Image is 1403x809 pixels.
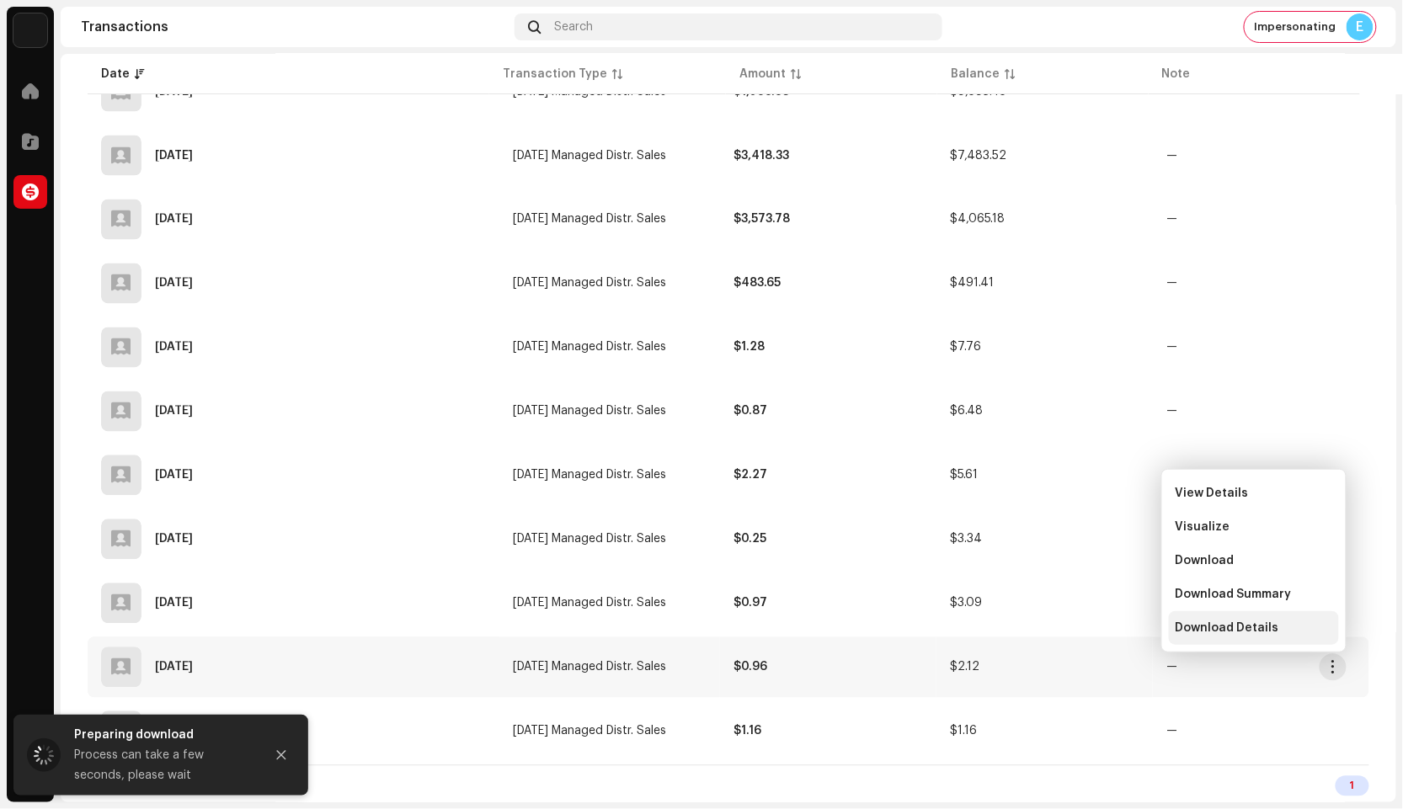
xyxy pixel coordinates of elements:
[950,278,994,290] span: $491.41
[734,342,765,354] strong: $1.28
[950,662,979,673] span: $2.12
[513,598,666,609] span: Feb 2024 Managed Distr. Sales
[1166,214,1177,226] re-a-table-badge: —
[155,150,193,162] div: Dec 5, 2024
[513,406,666,418] span: May 2024 Managed Distr. Sales
[950,406,983,418] span: $6.48
[950,534,982,546] span: $3.34
[734,662,767,673] strong: $0.96
[513,278,666,290] span: Jul 2024 Managed Distr. Sales
[155,342,193,354] div: Aug 25, 2024
[513,214,666,226] span: Aug 2024 Managed Distr. Sales
[513,726,666,737] span: Dec 2023 Managed Distr. Sales
[950,470,978,482] span: $5.61
[734,534,766,546] strong: $0.25
[1176,487,1249,500] span: View Details
[950,342,981,354] span: $7.76
[554,20,593,34] span: Search
[1255,20,1336,34] span: Impersonating
[155,278,193,290] div: Aug 25, 2024
[155,406,193,418] div: Jun 20, 2024
[739,66,786,82] div: Amount
[1176,588,1292,601] span: Download Summary
[951,66,1000,82] div: Balance
[734,470,767,482] strong: $2.27
[734,214,790,226] strong: $3,573.78
[513,662,666,673] span: Jan 2024 Managed Distr. Sales
[950,214,1005,226] span: $4,065.18
[74,725,251,745] div: Preparing download
[1166,406,1177,418] re-a-table-badge: —
[1166,150,1177,162] re-a-table-badge: —
[155,534,193,546] div: May 9, 2024
[155,214,193,226] div: Dec 5, 2024
[734,598,767,609] strong: $0.97
[264,738,298,772] button: Close
[155,470,193,482] div: May 9, 2024
[734,150,789,162] strong: $3,418.33
[155,662,193,673] div: Jan 18, 2024
[513,342,666,354] span: Jun 2024 Managed Distr. Sales
[1176,554,1235,567] span: Download
[513,150,666,162] span: Sep 2024 Managed Distr. Sales
[101,66,130,82] div: Date
[513,470,666,482] span: Apr 2024 Managed Distr. Sales
[81,20,508,34] div: Transactions
[950,598,982,609] span: $3.09
[13,13,47,47] img: 10d72f0b-d06a-424f-aeaa-9c9f537e57b6
[734,406,767,418] strong: $0.87
[1166,726,1177,737] re-a-table-badge: —
[1347,13,1374,40] div: E
[950,726,977,737] span: $1.16
[1176,621,1279,635] span: Download Details
[513,534,666,546] span: Mar 2024 Managed Distr. Sales
[1166,342,1177,354] re-a-table-badge: —
[74,745,251,785] div: Process can take a few seconds, please wait
[155,598,193,609] div: Feb 26, 2024
[1176,520,1230,534] span: Visualize
[734,726,761,737] strong: $1.16
[1166,278,1177,290] re-a-table-badge: —
[950,150,1006,162] span: $7,483.52
[1336,776,1369,796] div: 1
[1166,662,1177,673] re-a-table-badge: —
[734,278,781,290] strong: $483.65
[503,66,607,82] div: Transaction Type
